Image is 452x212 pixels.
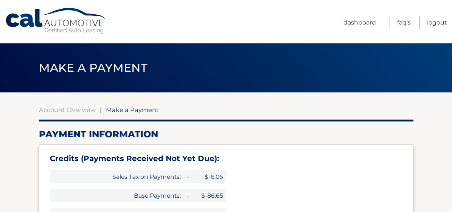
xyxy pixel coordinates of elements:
span: - [184,189,192,202]
h3: Credits (Payments Received Not Yet Due): [50,154,402,163]
a: Logout [427,16,447,29]
span: Make a Payment [106,106,159,114]
span: - [184,170,192,183]
span: Sales Tax on Payments: [50,170,184,183]
span: Base Payments: [50,189,184,202]
h2: Payment Information [39,129,413,140]
span: $-86.65 [192,189,226,202]
a: Account Overview [39,106,96,114]
span: | [100,106,102,114]
a: Dashboard [343,16,376,29]
a: FAQ's [397,16,411,29]
a: Cal Automotive [5,8,107,34]
span: Make a Payment [39,61,148,75]
span: $-6.06 [192,170,226,183]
